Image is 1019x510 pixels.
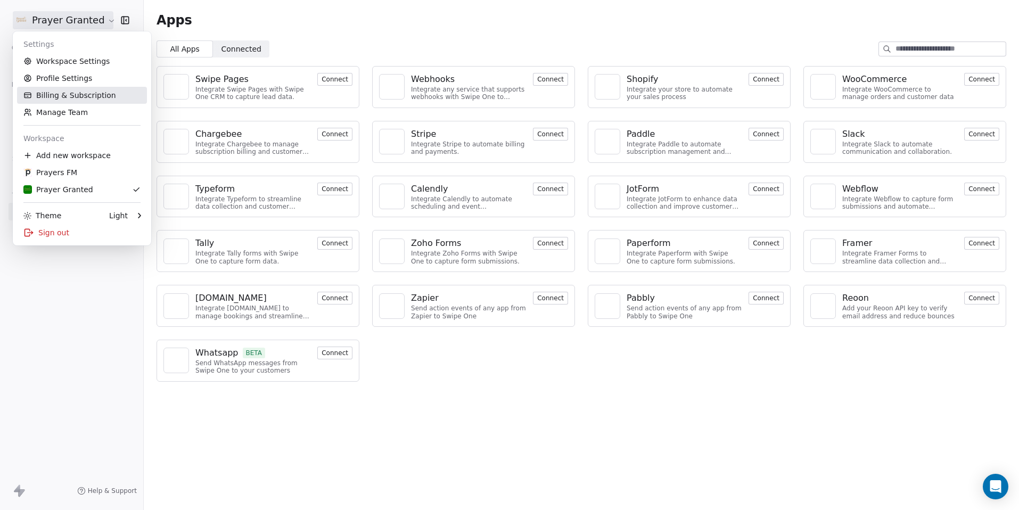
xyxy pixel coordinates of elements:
div: Prayers FM [23,167,77,178]
div: Theme [23,210,61,221]
div: Add new workspace [17,147,147,164]
a: Profile Settings [17,70,147,87]
a: Manage Team [17,104,147,121]
a: Workspace Settings [17,53,147,70]
div: Sign out [17,224,147,241]
img: web-app-manifest-512x512.png [23,168,32,177]
img: FB-Logo.png [23,185,32,194]
div: Prayer Granted [23,184,93,195]
div: Workspace [17,130,147,147]
a: Billing & Subscription [17,87,147,104]
div: Light [109,210,128,221]
div: Settings [17,36,147,53]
